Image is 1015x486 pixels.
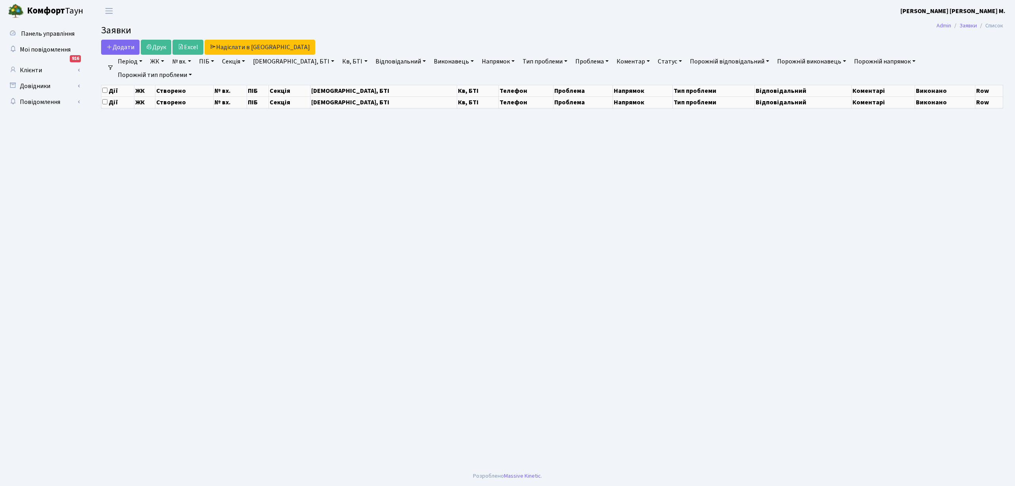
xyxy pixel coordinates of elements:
a: Порожній тип проблеми [115,68,195,82]
th: Коментарі [852,85,915,96]
span: Заявки [101,23,131,37]
a: Коментар [613,55,653,68]
th: Дії [101,85,134,96]
th: Напрямок [613,85,672,96]
th: Проблема [553,85,613,96]
a: Admin [936,21,951,30]
a: Порожній напрямок [851,55,919,68]
a: Довідники [4,78,83,94]
a: Додати [101,40,140,55]
th: Коментарі [852,96,915,108]
th: Проблема [553,96,613,108]
a: Панель управління [4,26,83,42]
a: Відповідальний [372,55,429,68]
img: logo.png [8,3,24,19]
a: Статус [655,55,685,68]
th: Виконано [915,96,975,108]
a: Кв, БТІ [339,55,370,68]
th: Створено [155,96,213,108]
a: Тип проблеми [519,55,571,68]
span: Додати [106,43,134,52]
th: Відповідальний [755,96,852,108]
a: Надіслати в [GEOGRAPHIC_DATA] [205,40,315,55]
span: Панель управління [21,29,75,38]
th: Кв, БТІ [457,96,499,108]
th: № вх. [213,85,247,96]
th: Створено [155,85,213,96]
li: Список [977,21,1003,30]
a: Порожній відповідальний [687,55,772,68]
th: Row [975,85,1003,96]
div: Розроблено . [473,472,542,480]
a: Друк [141,40,171,55]
th: Дії [101,96,134,108]
a: Massive Kinetic [504,472,541,480]
th: Телефон [499,85,553,96]
a: Клієнти [4,62,83,78]
th: Кв, БТІ [457,85,499,96]
th: № вх. [213,96,247,108]
th: Row [975,96,1003,108]
span: Таун [27,4,83,18]
a: № вх. [169,55,194,68]
b: [PERSON_NAME] [PERSON_NAME] М. [900,7,1005,15]
th: Виконано [915,85,975,96]
a: Порожній виконавець [774,55,849,68]
a: ЖК [147,55,167,68]
a: Мої повідомлення916 [4,42,83,58]
span: Мої повідомлення [20,45,71,54]
a: Секція [219,55,248,68]
th: Тип проблеми [672,96,755,108]
a: Період [115,55,146,68]
th: ЖК [134,96,155,108]
th: ПІБ [247,96,269,108]
th: ПІБ [247,85,269,96]
th: Секція [269,96,310,108]
a: Повідомлення [4,94,83,110]
th: ЖК [134,85,155,96]
a: [DEMOGRAPHIC_DATA], БТІ [250,55,337,68]
a: [PERSON_NAME] [PERSON_NAME] М. [900,6,1005,16]
div: 916 [70,55,81,62]
button: Переключити навігацію [99,4,119,17]
th: [DEMOGRAPHIC_DATA], БТІ [310,85,457,96]
a: Виконавець [431,55,477,68]
a: Заявки [959,21,977,30]
th: [DEMOGRAPHIC_DATA], БТІ [310,96,457,108]
th: Секція [269,85,310,96]
th: Тип проблеми [672,85,755,96]
th: Відповідальний [755,85,852,96]
th: Напрямок [613,96,672,108]
a: ПІБ [196,55,217,68]
nav: breadcrumb [925,17,1015,34]
th: Телефон [499,96,553,108]
a: Excel [172,40,203,55]
a: Проблема [572,55,612,68]
b: Комфорт [27,4,65,17]
a: Напрямок [479,55,518,68]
